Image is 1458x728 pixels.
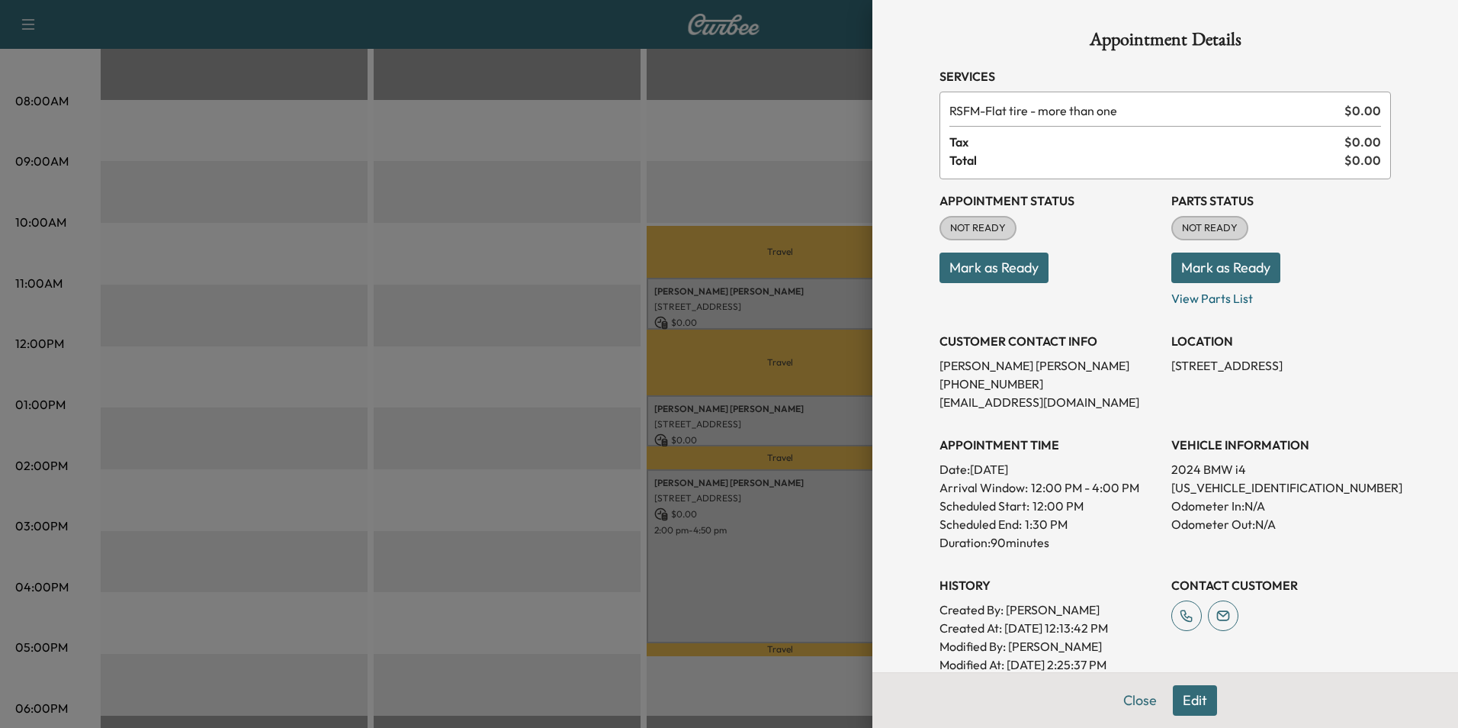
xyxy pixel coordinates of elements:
[939,192,1159,210] h3: Appointment Status
[1344,101,1381,120] span: $ 0.00
[1171,460,1391,478] p: 2024 BMW i4
[939,393,1159,411] p: [EMAIL_ADDRESS][DOMAIN_NAME]
[1344,133,1381,151] span: $ 0.00
[939,619,1159,637] p: Created At : [DATE] 12:13:42 PM
[939,356,1159,375] p: [PERSON_NAME] [PERSON_NAME]
[1171,436,1391,454] h3: VEHICLE INFORMATION
[1171,497,1391,515] p: Odometer In: N/A
[939,460,1159,478] p: Date: [DATE]
[939,478,1159,497] p: Arrival Window:
[939,637,1159,656] p: Modified By : [PERSON_NAME]
[939,533,1159,552] p: Duration: 90 minutes
[939,576,1159,594] h3: History
[949,151,1344,169] span: Total
[949,101,1338,120] span: Flat tire - more than one
[1032,497,1084,515] p: 12:00 PM
[1173,685,1217,716] button: Edit
[939,67,1391,85] h3: Services
[1171,356,1391,375] p: [STREET_ADDRESS]
[1171,332,1391,350] h3: LOCATION
[941,221,1015,236] span: NOT READY
[1025,515,1068,533] p: 1:30 PM
[939,656,1159,674] p: Modified At : [DATE] 2:25:37 PM
[939,515,1022,533] p: Scheduled End:
[939,31,1391,55] h1: Appointment Details
[1173,221,1247,236] span: NOT READY
[1171,576,1391,594] h3: CONTACT CUSTOMER
[1171,478,1391,497] p: [US_VEHICLE_IDENTIFICATION_NUMBER]
[939,601,1159,619] p: Created By : [PERSON_NAME]
[939,497,1029,515] p: Scheduled Start:
[939,332,1159,350] h3: CUSTOMER CONTACT INFO
[1171,283,1391,308] p: View Parts List
[1344,151,1381,169] span: $ 0.00
[939,375,1159,393] p: [PHONE_NUMBER]
[949,133,1344,151] span: Tax
[1171,192,1391,210] h3: Parts Status
[1171,515,1391,533] p: Odometer Out: N/A
[939,253,1049,283] button: Mark as Ready
[1171,253,1280,283] button: Mark as Ready
[939,436,1159,454] h3: APPOINTMENT TIME
[1031,478,1139,497] span: 12:00 PM - 4:00 PM
[1113,685,1167,716] button: Close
